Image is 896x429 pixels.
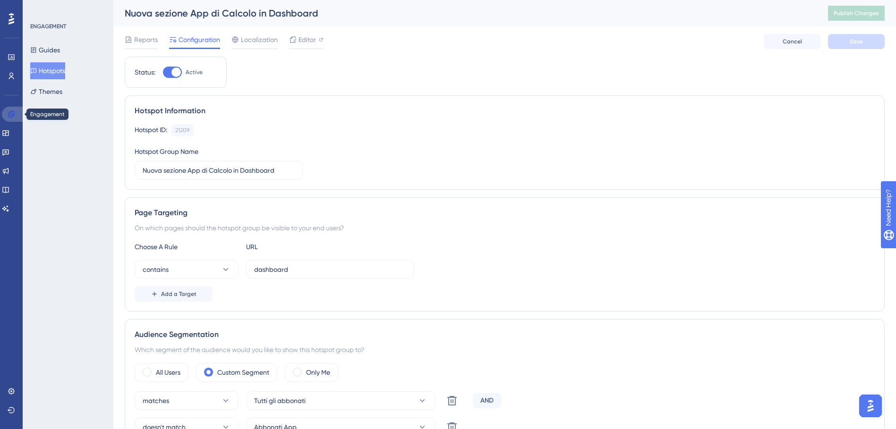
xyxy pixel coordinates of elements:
button: matches [135,391,239,410]
div: ENGAGEMENT [30,23,66,30]
button: Publish Changes [828,6,885,21]
span: contains [143,264,169,275]
button: Cancel [764,34,820,49]
span: Active [186,68,203,76]
button: Guides [30,42,60,59]
button: Themes [30,83,62,100]
div: Hotspot ID: [135,124,167,136]
button: Add a Target [135,286,213,302]
input: yourwebsite.com/path [254,264,406,275]
div: Status: [135,67,155,78]
div: Audience Segmentation [135,329,875,340]
span: Localization [241,34,278,45]
div: On which pages should the hotspot group be visible to your end users? [135,222,875,234]
span: Reports [134,34,158,45]
div: Which segment of the audience would you like to show this hotspot group to? [135,344,875,355]
div: Page Targeting [135,207,875,219]
div: Hotspot Group Name [135,146,198,157]
label: Only Me [306,367,330,378]
label: Custom Segment [217,367,269,378]
span: Editor [299,34,316,45]
span: Publish Changes [834,9,879,17]
span: Need Help? [22,2,59,14]
button: Tutti gli abbonati [246,391,435,410]
span: Cancel [783,38,802,45]
span: matches [143,395,169,406]
span: Add a Target [161,290,196,298]
div: 21209 [175,126,189,134]
span: Save [850,38,863,45]
div: AND [473,393,501,408]
div: Hotspot Information [135,105,875,117]
button: contains [135,260,239,279]
iframe: UserGuiding AI Assistant Launcher [856,392,885,420]
div: Nuova sezione App di Calcolo in Dashboard [125,7,804,20]
span: Tutti gli abbonati [254,395,306,406]
div: Choose A Rule [135,241,239,252]
label: All Users [156,367,180,378]
button: Hotspots [30,62,65,79]
span: Configuration [179,34,220,45]
input: Type your Hotspot Group Name here [143,165,295,176]
button: Save [828,34,885,49]
div: URL [246,241,350,252]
